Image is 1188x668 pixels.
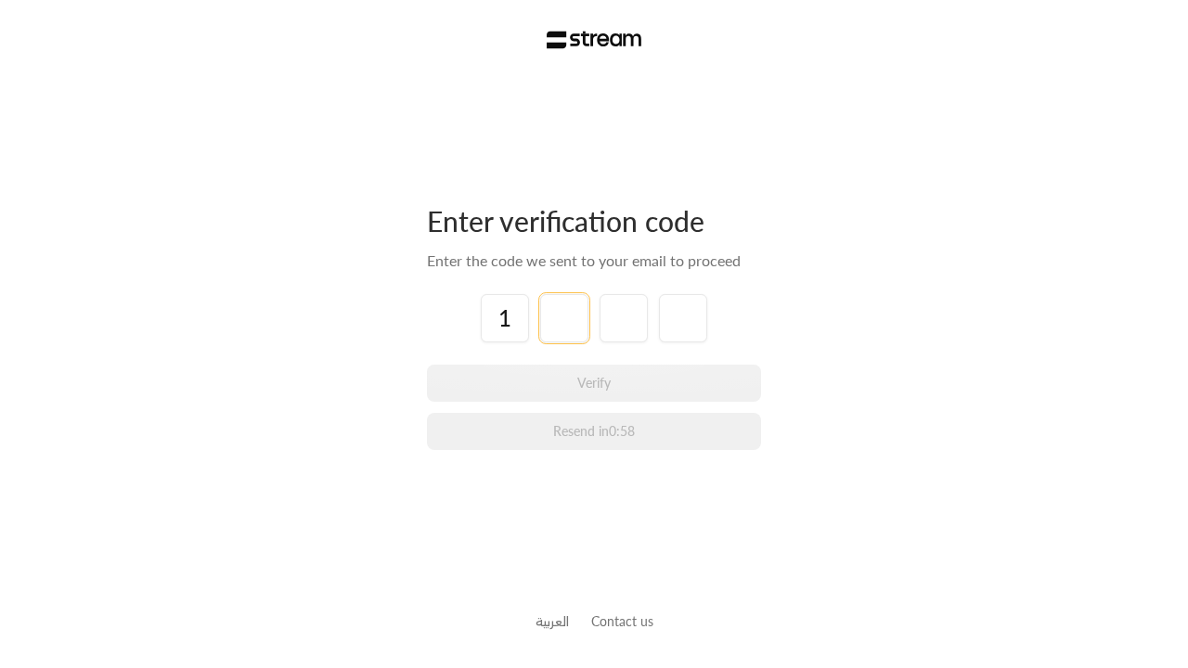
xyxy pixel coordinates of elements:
a: العربية [536,604,569,638]
img: Stream Logo [547,31,642,49]
a: Contact us [591,613,653,629]
div: Enter verification code [427,203,761,238]
div: Enter the code we sent to your email to proceed [427,250,761,272]
button: Contact us [591,611,653,631]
